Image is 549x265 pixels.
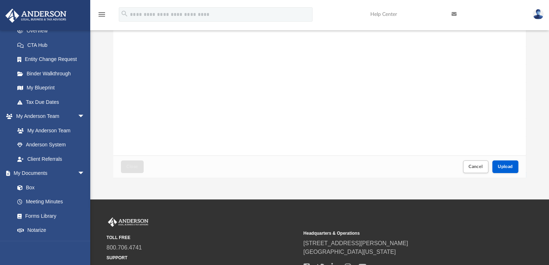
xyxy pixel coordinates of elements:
a: My Documentsarrow_drop_down [5,166,92,181]
a: Meeting Minutes [10,195,92,209]
a: Online Learningarrow_drop_down [5,237,92,252]
a: menu [97,14,106,19]
a: Forms Library [10,209,88,223]
button: Upload [492,160,518,173]
a: Client Referrals [10,152,92,166]
a: My Blueprint [10,81,92,95]
span: Close [126,164,138,169]
small: Headquarters & Operations [303,230,495,237]
i: menu [97,10,106,19]
button: Close [121,160,143,173]
small: TOLL FREE [106,234,298,241]
a: Entity Change Request [10,52,96,67]
a: [GEOGRAPHIC_DATA][US_STATE] [303,249,396,255]
small: SUPPORT [106,255,298,261]
img: User Pic [533,9,544,19]
a: Tax Due Dates [10,95,96,109]
span: arrow_drop_down [78,109,92,124]
img: Anderson Advisors Platinum Portal [106,217,150,227]
a: 800.706.4741 [106,244,142,251]
a: My Anderson Teamarrow_drop_down [5,109,92,124]
a: [STREET_ADDRESS][PERSON_NAME] [303,240,408,246]
a: Overview [10,24,96,38]
a: Anderson System [10,138,92,152]
span: Upload [498,164,513,169]
span: arrow_drop_down [78,166,92,181]
i: search [121,10,128,18]
span: Cancel [469,164,483,169]
span: arrow_drop_down [78,237,92,252]
a: Notarize [10,223,92,238]
img: Anderson Advisors Platinum Portal [3,9,69,23]
a: Binder Walkthrough [10,66,96,81]
a: Box [10,180,88,195]
a: CTA Hub [10,38,96,52]
button: Cancel [463,160,488,173]
a: My Anderson Team [10,123,88,138]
